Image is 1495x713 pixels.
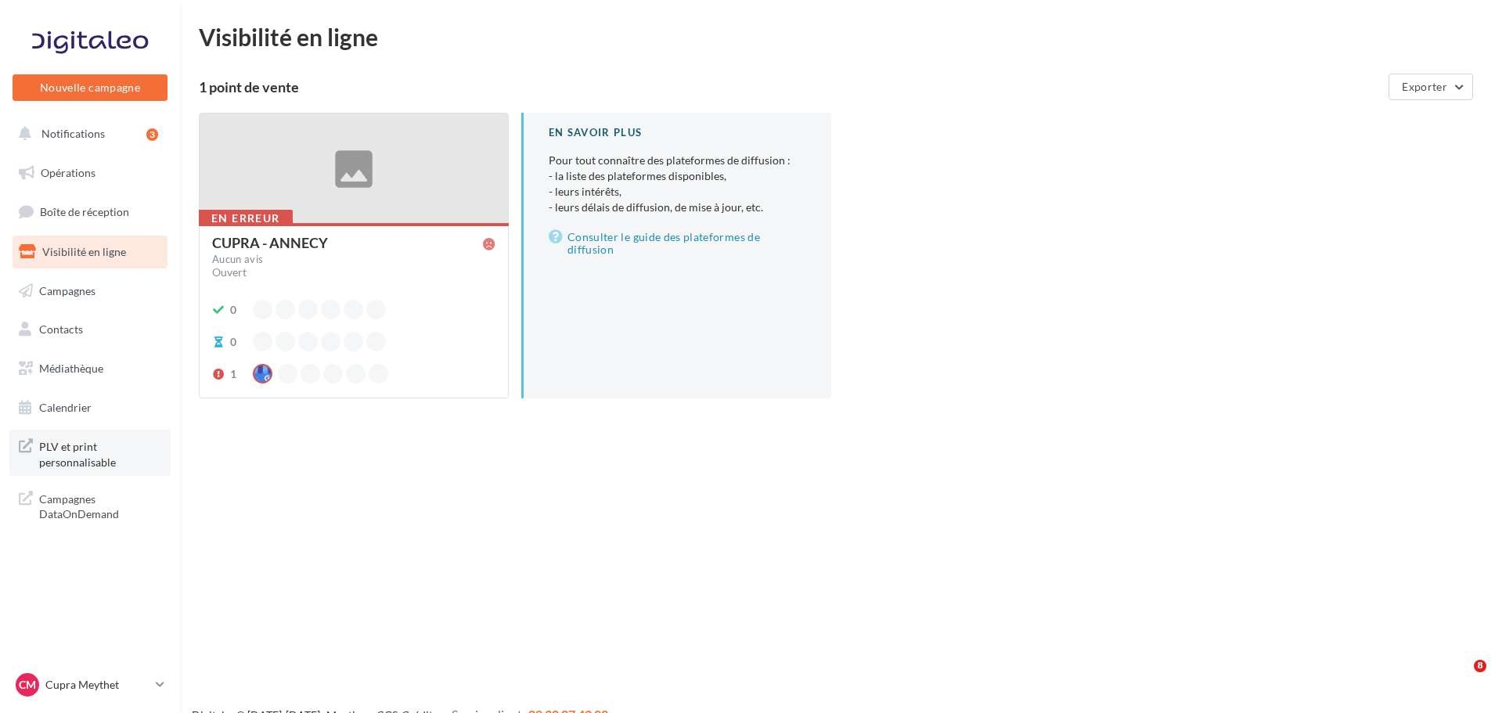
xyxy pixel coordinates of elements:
div: Visibilité en ligne [199,25,1476,49]
a: Visibilité en ligne [9,236,171,268]
span: Opérations [41,166,95,179]
a: PLV et print personnalisable [9,430,171,476]
button: Nouvelle campagne [13,74,168,101]
span: Campagnes DataOnDemand [39,488,161,522]
span: Visibilité en ligne [42,245,126,258]
a: Médiathèque [9,352,171,385]
div: 0 [230,302,236,318]
li: - leurs intérêts, [549,184,806,200]
a: Consulter le guide des plateformes de diffusion [549,228,806,259]
span: Exporter [1402,80,1447,93]
span: PLV et print personnalisable [39,436,161,470]
span: Contacts [39,322,83,336]
a: Opérations [9,157,171,189]
li: - la liste des plateformes disponibles, [549,168,806,184]
div: 3 [146,128,158,141]
div: CUPRA - ANNECY [212,236,328,250]
iframe: Intercom live chat [1442,660,1479,697]
span: Notifications [41,127,105,140]
div: En savoir plus [549,125,806,140]
a: Boîte de réception [9,195,171,229]
p: Pour tout connaître des plateformes de diffusion : [549,153,806,215]
div: 1 point de vente [199,80,1382,94]
a: Calendrier [9,391,171,424]
a: Campagnes DataOnDemand [9,482,171,528]
div: En erreur [199,210,293,227]
a: Contacts [9,313,171,346]
iframe: Intercom notifications message [1182,561,1495,671]
p: Cupra Meythet [45,677,149,693]
span: Calendrier [39,401,92,414]
li: - leurs délais de diffusion, de mise à jour, etc. [549,200,806,215]
a: CM Cupra Meythet [13,670,168,700]
span: Médiathèque [39,362,103,375]
span: 8 [1474,660,1486,672]
button: Exporter [1389,74,1473,100]
div: 0 [230,334,236,350]
span: Boîte de réception [40,205,129,218]
span: CM [19,677,36,693]
span: Campagnes [39,283,95,297]
div: 1 [230,366,236,382]
span: Ouvert [212,265,247,279]
div: Aucun avis [212,254,263,265]
button: Notifications 3 [9,117,164,150]
a: Campagnes [9,275,171,308]
a: Aucun avis [212,252,495,268]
